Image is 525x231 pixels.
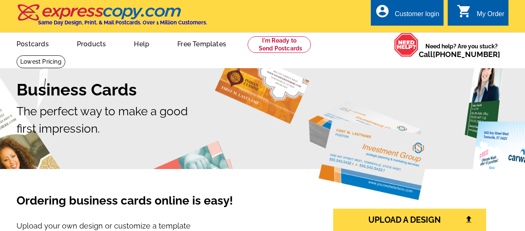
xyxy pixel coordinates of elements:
i: account_circle [375,4,390,19]
i: shopping_cart [457,4,472,19]
img: investment-group.png [308,101,432,200]
a: Free Templates [164,33,239,53]
p: The perfect way to make a good first impression. [17,103,508,138]
span: Need help? Are you stuck? [419,42,504,59]
img: help [394,33,419,57]
a: Help [121,33,162,53]
span: Call [419,50,500,59]
a: Same Day Design, Print, & Mail Postcards. Over 1 Million Customers. [17,10,207,26]
a: account_circle Customer login [375,9,439,19]
h3: Ordering business cards online is easy! [17,194,298,217]
h4: Same Day Design, Print, & Mail Postcards. Over 1 Million Customers. [38,19,207,26]
a: [PHONE_NUMBER] [433,50,500,59]
div: My Order [477,10,504,22]
a: Postcards [3,33,62,53]
a: UPLOAD A DESIGN [333,209,486,231]
a: Products [64,33,119,53]
div: Customer login [395,10,439,22]
h1: Business Cards [17,80,508,100]
a: shopping_cart My Order [457,9,504,19]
